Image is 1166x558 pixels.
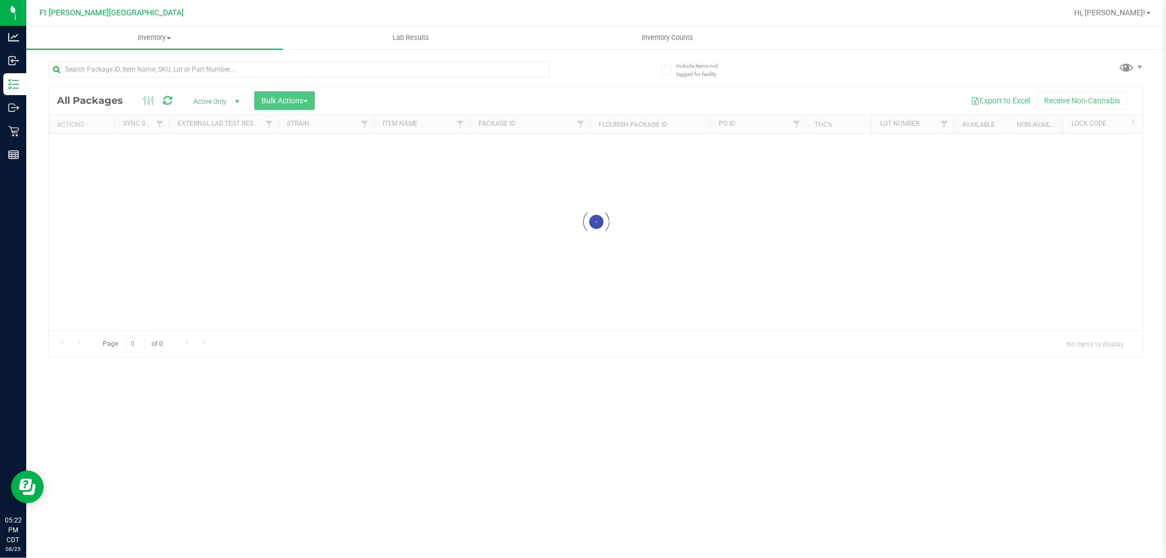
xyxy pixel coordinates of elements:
[627,33,708,43] span: Inventory Counts
[283,26,539,49] a: Lab Results
[39,8,184,17] span: Ft [PERSON_NAME][GEOGRAPHIC_DATA]
[26,33,283,43] span: Inventory
[8,79,19,90] inline-svg: Inventory
[5,545,21,553] p: 08/25
[378,33,444,43] span: Lab Results
[539,26,795,49] a: Inventory Counts
[8,149,19,160] inline-svg: Reports
[48,61,550,78] input: Search Package ID, Item Name, SKU, Lot or Part Number...
[8,126,19,137] inline-svg: Retail
[676,62,731,78] span: Include items not tagged for facility
[8,32,19,43] inline-svg: Analytics
[5,515,21,545] p: 05:22 PM CDT
[1074,8,1145,17] span: Hi, [PERSON_NAME]!
[8,55,19,66] inline-svg: Inbound
[11,471,44,503] iframe: Resource center
[26,26,283,49] a: Inventory
[8,102,19,113] inline-svg: Outbound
